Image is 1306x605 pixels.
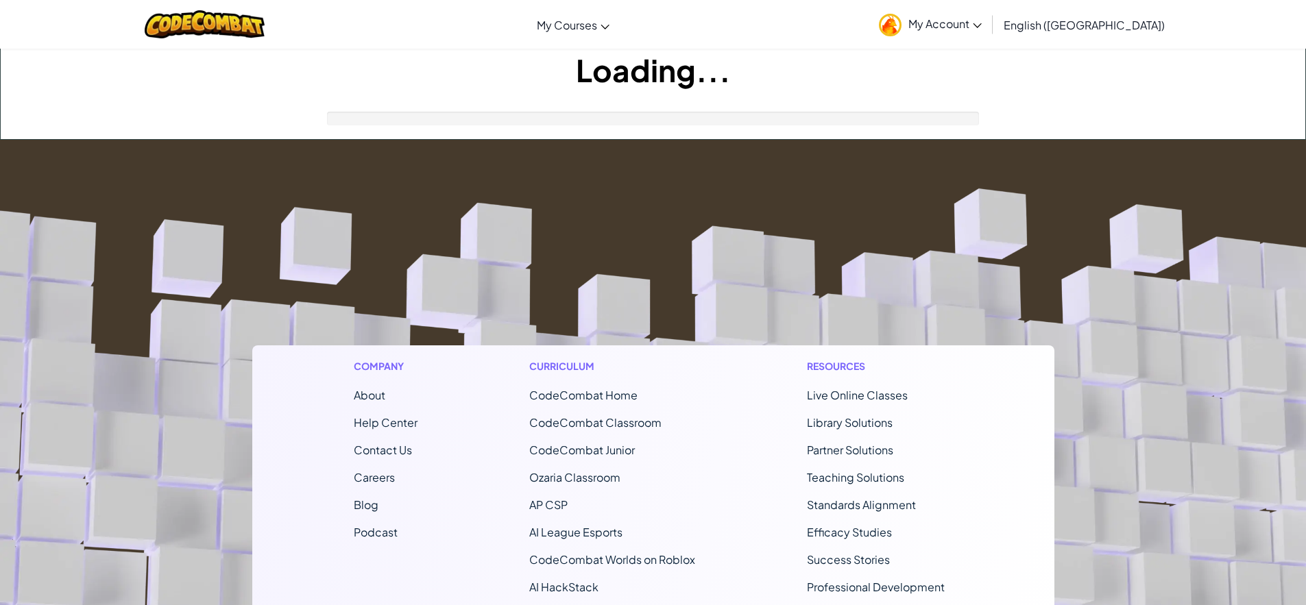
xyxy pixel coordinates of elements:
[807,415,893,430] a: Library Solutions
[997,6,1172,43] a: English ([GEOGRAPHIC_DATA])
[537,18,597,32] span: My Courses
[354,525,398,539] a: Podcast
[354,415,418,430] a: Help Center
[807,470,904,484] a: Teaching Solutions
[529,359,695,373] h1: Curriculum
[354,359,418,373] h1: Company
[529,470,620,484] a: Ozaria Classroom
[807,525,892,539] a: Efficacy Studies
[529,443,635,457] a: CodeCombat Junior
[529,415,662,430] a: CodeCombat Classroom
[879,14,902,36] img: avatar
[908,16,982,31] span: My Account
[354,497,378,512] a: Blog
[807,359,953,373] h1: Resources
[529,552,695,567] a: CodeCombat Worlds on Roblox
[529,580,598,594] a: AI HackStack
[529,525,622,539] a: AI League Esports
[807,552,890,567] a: Success Stories
[1,49,1305,91] h1: Loading...
[807,497,916,512] a: Standards Alignment
[872,3,989,46] a: My Account
[807,580,945,594] a: Professional Development
[807,443,893,457] a: Partner Solutions
[354,470,395,484] a: Careers
[529,388,638,402] span: CodeCombat Home
[807,388,908,402] a: Live Online Classes
[354,443,412,457] span: Contact Us
[530,6,616,43] a: My Courses
[529,497,568,512] a: AP CSP
[1004,18,1165,32] span: English ([GEOGRAPHIC_DATA])
[354,388,385,402] a: About
[145,10,265,38] img: CodeCombat logo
